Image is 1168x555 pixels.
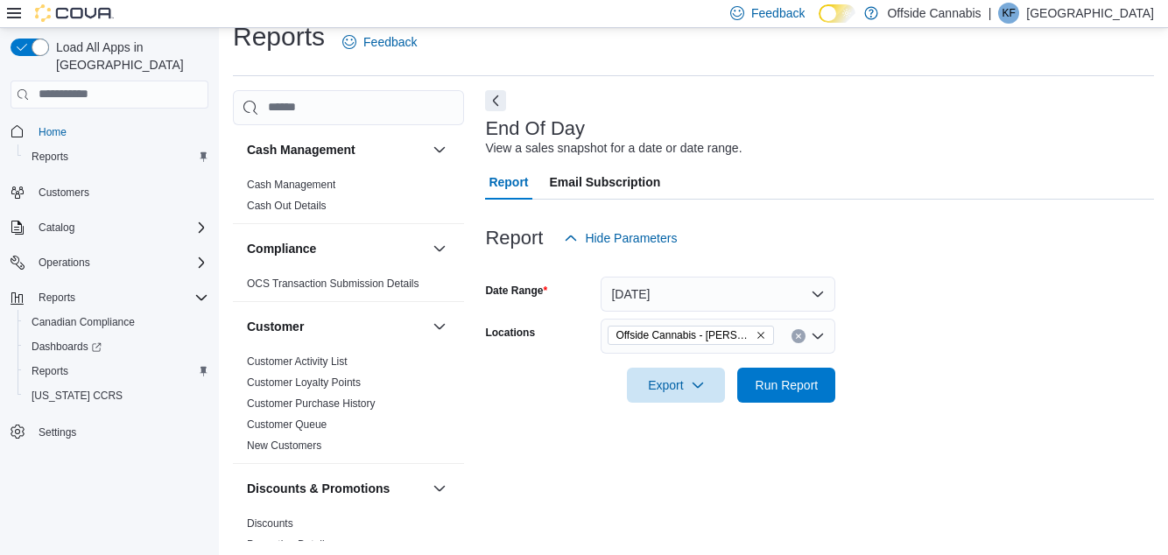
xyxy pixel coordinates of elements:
button: Home [4,119,215,144]
a: Cash Management [247,179,335,191]
a: [US_STATE] CCRS [25,385,130,406]
span: Canadian Compliance [32,315,135,329]
button: Canadian Compliance [18,310,215,334]
a: Customer Loyalty Points [247,376,361,389]
a: Dashboards [25,336,109,357]
button: Cash Management [429,139,450,160]
div: Kolby Field [998,3,1019,24]
h3: Compliance [247,240,316,257]
button: Customer [247,318,426,335]
span: Home [39,125,67,139]
span: New Customers [247,439,321,453]
span: Reports [25,361,208,382]
button: Export [627,368,725,403]
span: Report [489,165,528,200]
button: [US_STATE] CCRS [18,383,215,408]
button: Run Report [737,368,835,403]
button: Catalog [4,215,215,240]
img: Cova [35,4,114,22]
p: | [989,3,992,24]
span: Hide Parameters [585,229,677,247]
a: Customer Activity List [247,355,348,368]
button: Operations [32,252,97,273]
span: Catalog [39,221,74,235]
a: Home [32,122,74,143]
div: Cash Management [233,174,464,223]
button: Customers [4,179,215,205]
button: Cash Management [247,141,426,158]
span: Export [637,368,714,403]
span: OCS Transaction Submission Details [247,277,419,291]
button: Reports [18,359,215,383]
button: Open list of options [811,329,825,343]
span: Customer Loyalty Points [247,376,361,390]
a: Dashboards [18,334,215,359]
button: Reports [4,285,215,310]
a: Cash Out Details [247,200,327,212]
span: Load All Apps in [GEOGRAPHIC_DATA] [49,39,208,74]
p: Offside Cannabis [887,3,981,24]
button: Operations [4,250,215,275]
button: Reports [32,287,82,308]
label: Date Range [485,284,547,298]
span: KF [1003,3,1016,24]
span: Feedback [751,4,805,22]
button: Catalog [32,217,81,238]
button: Clear input [792,329,806,343]
span: Offside Cannabis - [PERSON_NAME] [616,327,752,344]
a: Settings [32,422,83,443]
span: Customer Activity List [247,355,348,369]
button: Compliance [247,240,426,257]
a: New Customers [247,439,321,452]
button: Reports [18,144,215,169]
h1: Reports [233,19,325,54]
h3: Customer [247,318,304,335]
p: [GEOGRAPHIC_DATA] [1026,3,1154,24]
a: Customers [32,182,96,203]
span: Settings [39,425,76,439]
button: Remove Offside Cannabis - Lundy's from selection in this group [756,330,766,341]
label: Locations [485,326,535,340]
button: Hide Parameters [557,221,684,256]
button: Discounts & Promotions [429,478,450,499]
a: Canadian Compliance [25,312,142,333]
span: Offside Cannabis - Lundy's [608,326,774,345]
span: Customer Queue [247,418,327,432]
button: Customer [429,316,450,337]
span: Operations [32,252,208,273]
span: Reports [32,364,68,378]
span: Feedback [363,33,417,51]
div: Customer [233,351,464,463]
a: Reports [25,146,75,167]
a: Reports [25,361,75,382]
span: Operations [39,256,90,270]
a: Feedback [335,25,424,60]
span: Settings [32,420,208,442]
h3: Cash Management [247,141,355,158]
span: Home [32,121,208,143]
span: Promotion Details [247,537,330,551]
span: Dashboards [25,336,208,357]
input: Dark Mode [819,4,855,23]
span: Reports [39,291,75,305]
a: Promotion Details [247,538,330,551]
span: Reports [32,287,208,308]
span: Customer Purchase History [247,397,376,411]
button: Next [485,90,506,111]
button: Discounts & Promotions [247,480,426,497]
div: Compliance [233,273,464,301]
nav: Complex example [11,112,208,490]
div: View a sales snapshot for a date or date range. [485,139,742,158]
span: Cash Out Details [247,199,327,213]
a: OCS Transaction Submission Details [247,277,419,290]
h3: End Of Day [485,118,585,139]
span: Reports [25,146,208,167]
span: Catalog [32,217,208,238]
span: Washington CCRS [25,385,208,406]
span: Email Subscription [550,165,661,200]
button: Settings [4,418,215,444]
button: [DATE] [601,277,835,312]
span: Run Report [756,376,819,394]
span: Dashboards [32,340,102,354]
span: [US_STATE] CCRS [32,389,123,403]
